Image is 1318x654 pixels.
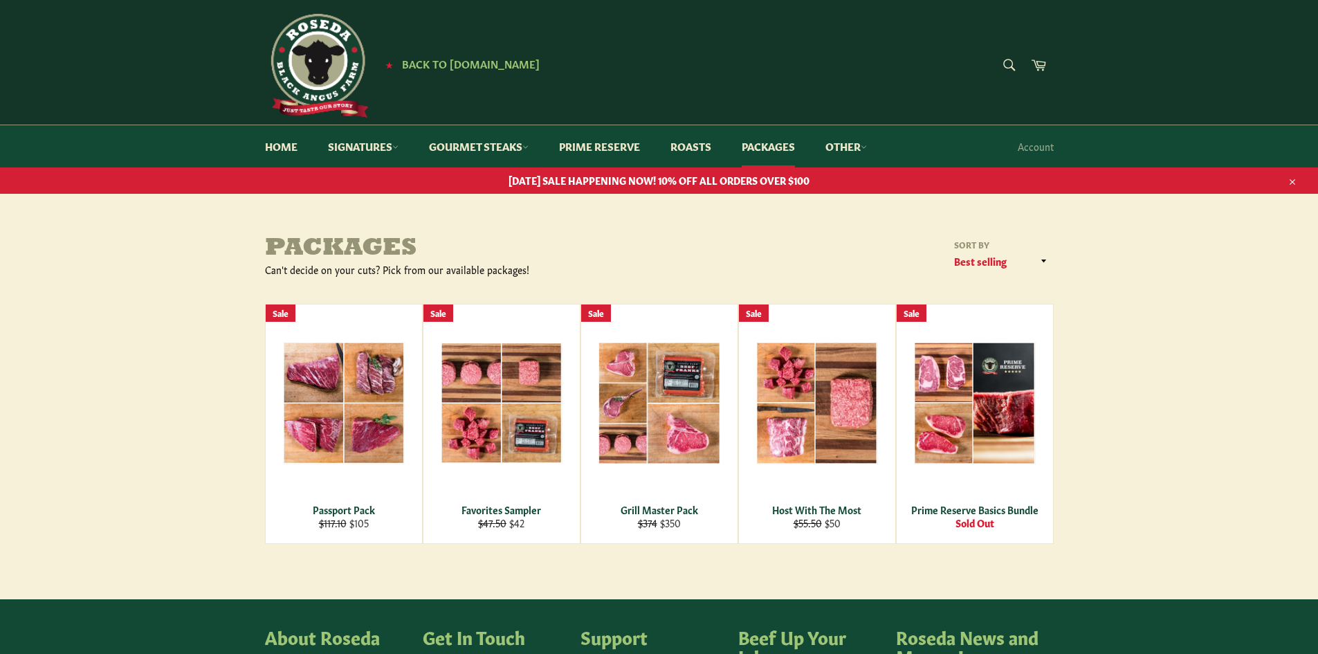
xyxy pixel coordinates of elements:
[589,503,729,516] div: Grill Master Pack
[265,627,409,646] h4: About Roseda
[283,342,405,464] img: Passport Pack
[896,304,1054,544] a: Prime Reserve Basics Bundle Prime Reserve Basics Bundle Sold Out
[545,125,654,167] a: Prime Reserve
[266,305,295,322] div: Sale
[423,305,453,322] div: Sale
[738,304,896,544] a: Host With The Most Host With The Most $55.50 $50
[265,263,659,276] div: Can't decide on your cuts? Pick from our available packages!
[432,503,571,516] div: Favorites Sampler
[415,125,542,167] a: Gourmet Steaks
[580,304,738,544] a: Grill Master Pack Grill Master Pack $374 $350
[319,516,347,529] s: $117.10
[378,59,540,70] a: ★ Back to [DOMAIN_NAME]
[265,304,423,544] a: Passport Pack Passport Pack $117.10 $105
[274,516,413,529] div: $105
[638,516,657,529] s: $374
[598,342,720,464] img: Grill Master Pack
[657,125,725,167] a: Roasts
[905,516,1044,529] div: Sold Out
[274,503,413,516] div: Passport Pack
[580,627,724,646] h4: Support
[747,516,886,529] div: $50
[432,516,571,529] div: $42
[423,304,580,544] a: Favorites Sampler Favorites Sampler $47.50 $42
[265,14,369,118] img: Roseda Beef
[739,305,769,322] div: Sale
[478,516,506,529] s: $47.50
[905,503,1044,516] div: Prime Reserve Basics Bundle
[589,516,729,529] div: $350
[385,59,393,70] span: ★
[402,56,540,71] span: Back to [DOMAIN_NAME]
[1011,126,1061,167] a: Account
[441,343,562,464] img: Favorites Sampler
[581,305,611,322] div: Sale
[423,627,567,646] h4: Get In Touch
[756,342,878,464] img: Host With The Most
[728,125,809,167] a: Packages
[812,125,881,167] a: Other
[251,125,311,167] a: Home
[747,503,886,516] div: Host With The Most
[794,516,822,529] s: $55.50
[897,305,926,322] div: Sale
[914,342,1036,464] img: Prime Reserve Basics Bundle
[950,239,1054,251] label: Sort by
[314,125,412,167] a: Signatures
[265,235,659,263] h1: Packages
